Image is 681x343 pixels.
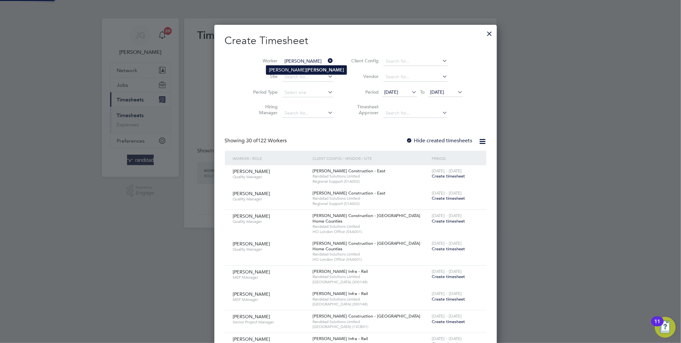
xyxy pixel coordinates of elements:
input: Search for... [282,109,333,118]
b: [PERSON_NAME] [306,67,344,73]
span: Quality Manager [233,247,308,252]
span: MEP MAnager [233,297,308,302]
div: Showing [225,137,288,144]
button: Open Resource Center, 11 new notifications [655,317,676,338]
input: Search for... [384,57,448,66]
span: [PERSON_NAME] [233,191,270,196]
span: [PERSON_NAME] [233,213,270,219]
label: Timesheet Approver [350,104,379,116]
span: [PERSON_NAME] Construction - [GEOGRAPHIC_DATA] Home Counties [312,241,421,252]
span: [PERSON_NAME] [233,291,270,297]
span: [PERSON_NAME] [233,269,270,275]
input: Search for... [282,57,333,66]
span: 30 of [246,137,258,144]
span: Randstad Solutions Limited [312,319,428,324]
span: [PERSON_NAME] Construction - East [312,190,385,196]
div: Period [430,151,480,166]
span: Quality Manager [233,174,308,179]
span: Create timesheet [432,296,465,302]
span: [PERSON_NAME] Construction - East [312,168,385,174]
label: Hide created timesheets [406,137,472,144]
input: Search for... [282,72,333,82]
span: Randstad Solutions Limited [312,174,428,179]
span: [PERSON_NAME] Infra - Rail [312,336,368,341]
label: Period Type [248,89,278,95]
span: [GEOGRAPHIC_DATA] (300148) [312,302,428,307]
span: [DATE] [430,89,444,95]
span: [DATE] - [DATE] [432,241,462,246]
span: Randstad Solutions Limited [312,224,428,229]
span: [PERSON_NAME] Construction - [GEOGRAPHIC_DATA] [312,313,421,319]
span: Create timesheet [432,218,465,224]
span: Randstad Solutions Limited [312,274,428,279]
span: Senior Project Manager [233,320,308,325]
label: Client Config [350,58,379,64]
span: Create timesheet [432,173,465,179]
span: [PERSON_NAME] [233,314,270,320]
span: [DATE] - [DATE] [432,291,462,296]
input: Select one [282,88,333,97]
div: Client Config / Vendor / Site [311,151,430,166]
span: [PERSON_NAME] Construction - [GEOGRAPHIC_DATA] Home Counties [312,213,421,224]
label: Worker [248,58,278,64]
span: HO London Office (54A001) [312,229,428,234]
span: Regional Support (51A002) [312,201,428,206]
span: Quality Manager [233,219,308,224]
span: [PERSON_NAME] [233,168,270,174]
span: [PERSON_NAME] [233,241,270,247]
span: [DATE] - [DATE] [432,269,462,274]
span: Randstad Solutions Limited [312,252,428,257]
span: Create timesheet [432,195,465,201]
span: HO London Office (54A001) [312,257,428,262]
span: Create timesheet [432,319,465,324]
span: Randstad Solutions Limited [312,196,428,201]
span: [DATE] [384,89,398,95]
span: [DATE] - [DATE] [432,190,462,196]
span: To [418,88,427,96]
span: [PERSON_NAME] Infra - Rail [312,269,368,274]
h2: Create Timesheet [225,34,486,48]
li: [PERSON_NAME] [266,66,347,74]
label: Site [248,73,278,79]
span: [DATE] - [DATE] [432,213,462,218]
span: Regional Support (51A002) [312,179,428,184]
span: [DATE] - [DATE] [432,168,462,174]
span: [DATE] - [DATE] [432,336,462,341]
span: [DATE] - [DATE] [432,313,462,319]
div: 11 [655,321,660,330]
span: MEP MAnager [233,275,308,280]
span: Create timesheet [432,274,465,279]
label: Hiring Manager [248,104,278,116]
span: [GEOGRAPHIC_DATA] (300148) [312,279,428,285]
label: Vendor [350,73,379,79]
label: Period [350,89,379,95]
span: Quality Manager [233,196,308,202]
input: Search for... [384,72,448,82]
span: [GEOGRAPHIC_DATA] (13CB01) [312,324,428,329]
span: [PERSON_NAME] Infra - Rail [312,291,368,296]
span: Randstad Solutions Limited [312,297,428,302]
div: Worker / Role [231,151,311,166]
span: [PERSON_NAME] [233,336,270,342]
input: Search for... [384,109,448,118]
span: 122 Workers [246,137,287,144]
span: Create timesheet [432,246,465,252]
